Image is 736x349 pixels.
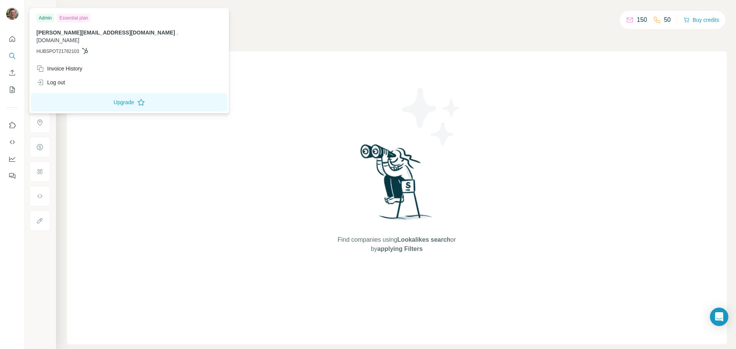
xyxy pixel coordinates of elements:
[67,9,727,20] h4: Search
[397,236,450,243] span: Lookalikes search
[57,13,90,23] div: Essential plan
[637,15,647,25] p: 150
[6,152,18,166] button: Dashboard
[710,308,728,326] div: Open Intercom Messenger
[6,83,18,97] button: My lists
[357,142,437,228] img: Surfe Illustration - Woman searching with binoculars
[6,32,18,46] button: Quick start
[664,15,671,25] p: 50
[6,66,18,80] button: Enrich CSV
[36,13,54,23] div: Admin
[36,37,79,43] span: [DOMAIN_NAME]
[6,8,18,20] img: Avatar
[177,29,178,36] span: .
[6,118,18,132] button: Use Surfe on LinkedIn
[36,65,82,72] div: Invoice History
[683,15,719,25] button: Buy credits
[6,169,18,183] button: Feedback
[36,79,65,86] div: Log out
[6,49,18,63] button: Search
[36,29,175,36] span: [PERSON_NAME][EMAIL_ADDRESS][DOMAIN_NAME]
[36,48,79,55] span: HUBSPOT21782103
[335,235,458,254] span: Find companies using or by
[31,93,227,111] button: Upgrade
[377,246,422,252] span: applying Filters
[24,5,55,16] button: Show
[6,135,18,149] button: Use Surfe API
[397,82,466,151] img: Surfe Illustration - Stars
